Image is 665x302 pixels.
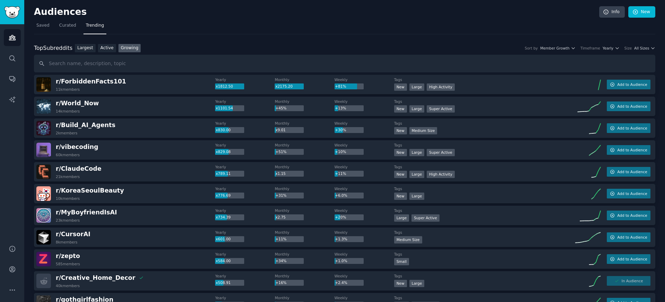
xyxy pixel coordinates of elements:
div: High Activity [427,83,455,91]
span: +10% [335,150,346,154]
dt: Weekly [335,99,394,104]
span: +45% [275,106,286,110]
dt: Weekly [335,230,394,235]
span: x1812.50 [216,84,233,88]
dt: Monthly [275,165,334,169]
dt: Tags [394,99,573,104]
dt: Yearly [215,165,275,169]
a: Largest [75,44,96,53]
span: +11% [275,237,286,241]
h2: Audiences [34,7,599,18]
div: High Activity [427,171,455,178]
div: Large [409,105,425,113]
div: 10k members [56,196,80,201]
dt: Monthly [275,143,334,148]
div: New [394,149,407,156]
div: New [394,83,407,91]
div: Large [409,83,425,91]
dt: Tags [394,77,573,82]
span: r/ CursorAI [56,231,90,238]
dt: Monthly [275,252,334,257]
span: +11% [335,171,346,176]
span: x9.01 [275,128,286,132]
button: Add to Audience [607,145,650,155]
dt: Weekly [335,208,394,213]
span: x734.39 [216,215,231,219]
div: New [394,193,407,200]
input: Search name, description, topic [34,55,655,72]
dt: Yearly [215,208,275,213]
dt: Yearly [215,143,275,148]
button: Member Growth [540,46,576,51]
img: vibecoding [36,143,51,157]
dt: Yearly [215,77,275,82]
div: 60k members [56,152,80,157]
button: Yearly [603,46,620,51]
div: Medium Size [409,127,437,134]
dt: Weekly [335,165,394,169]
div: Large [394,214,409,222]
dt: Tags [394,274,573,278]
a: Info [599,6,625,18]
dt: Yearly [215,252,275,257]
span: x776.69 [216,193,231,197]
dt: Tags [394,186,573,191]
span: Add to Audience [617,148,647,152]
div: Super Active [427,105,455,113]
div: Large [409,193,425,200]
button: Add to Audience [607,80,650,89]
dt: Tags [394,252,573,257]
span: Yearly [603,46,613,51]
div: 21k members [56,174,80,179]
img: ForbiddenFacts101 [36,77,51,92]
span: Add to Audience [617,191,647,196]
span: x601.00 [216,237,231,241]
dt: Yearly [215,230,275,235]
span: +1.0% [335,259,347,263]
span: r/ zepto [56,252,80,259]
button: Add to Audience [607,167,650,177]
span: x2.75 [275,215,286,219]
dt: Yearly [215,121,275,126]
span: +51% [275,150,286,154]
dt: Weekly [335,77,394,82]
dt: Tags [394,143,573,148]
span: Add to Audience [617,82,647,87]
dt: Tags [394,230,573,235]
span: Trending [86,23,104,29]
span: Add to Audience [617,169,647,174]
img: KoreaSeoulBeauty [36,186,51,201]
button: Add to Audience [607,211,650,220]
span: x829.08 [216,150,231,154]
div: Large [409,280,425,287]
dt: Weekly [335,274,394,278]
span: +81% [335,84,346,88]
div: 8k members [56,240,78,245]
span: Add to Audience [617,213,647,218]
span: Add to Audience [617,104,647,109]
img: MyBoyfriendIsAI [36,208,51,223]
img: Build_AI_Agents [36,121,51,135]
a: New [628,6,655,18]
span: r/ Creative_Home_Decor [56,274,135,281]
div: 40k members [56,283,80,288]
div: Super Active [411,214,440,222]
a: Saved [34,20,52,34]
span: r/ ClaudeCode [56,165,101,172]
a: Curated [57,20,79,34]
div: Large [409,171,425,178]
div: Medium Size [394,236,422,243]
span: +1.3% [335,237,347,241]
span: r/ MyBoyfriendIsAI [56,209,117,216]
span: x1.15 [275,171,286,176]
span: Member Growth [540,46,570,51]
dt: Monthly [275,295,334,300]
dt: Yearly [215,274,275,278]
span: r/ Build_AI_Agents [56,122,115,128]
a: Active [98,44,116,53]
span: All Sizes [634,46,649,51]
dt: Monthly [275,208,334,213]
dt: Yearly [215,295,275,300]
div: 14k members [56,109,80,114]
div: New [394,127,407,134]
